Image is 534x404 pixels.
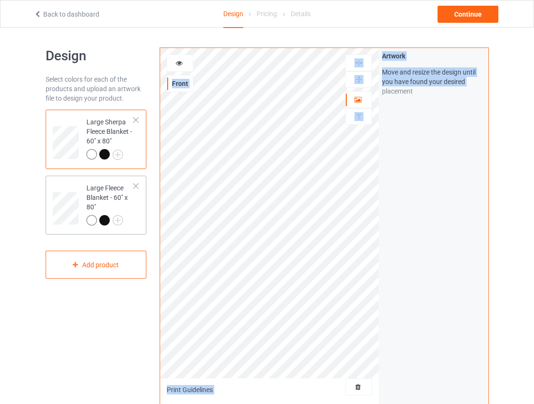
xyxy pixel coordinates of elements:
div: Print Guidelines [167,385,213,395]
div: Large Fleece Blanket - 60" x 80" [46,176,146,235]
img: svg%3E%0A [354,58,363,67]
a: Back to dashboard [34,10,99,18]
div: Continue [438,6,498,23]
img: svg%3E%0A [354,75,363,84]
div: Pricing [257,0,277,27]
h1: Design [46,47,146,65]
div: Details [291,0,311,27]
div: Large Sherpa Fleece Blanket - 60" x 80" [46,110,146,169]
div: Select colors for each of the products and upload an artwork file to design your product. [46,75,146,103]
div: Move and resize the design until you have found your desired placement [382,67,485,96]
div: Large Fleece Blanket - 60" x 80" [86,183,134,225]
div: Artwork [382,51,485,61]
div: Design [223,0,243,28]
div: Large Sherpa Fleece Blanket - 60" x 80" [86,117,134,159]
img: svg%3E%0A [354,112,363,121]
img: svg+xml;base64,PD94bWwgdmVyc2lvbj0iMS4wIiBlbmNvZGluZz0iVVRGLTgiPz4KPHN2ZyB3aWR0aD0iMjJweCIgaGVpZ2... [113,150,123,160]
img: svg+xml;base64,PD94bWwgdmVyc2lvbj0iMS4wIiBlbmNvZGluZz0iVVRGLTgiPz4KPHN2ZyB3aWR0aD0iMjJweCIgaGVpZ2... [113,215,123,225]
div: Front [167,79,193,88]
div: Add product [46,251,146,279]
